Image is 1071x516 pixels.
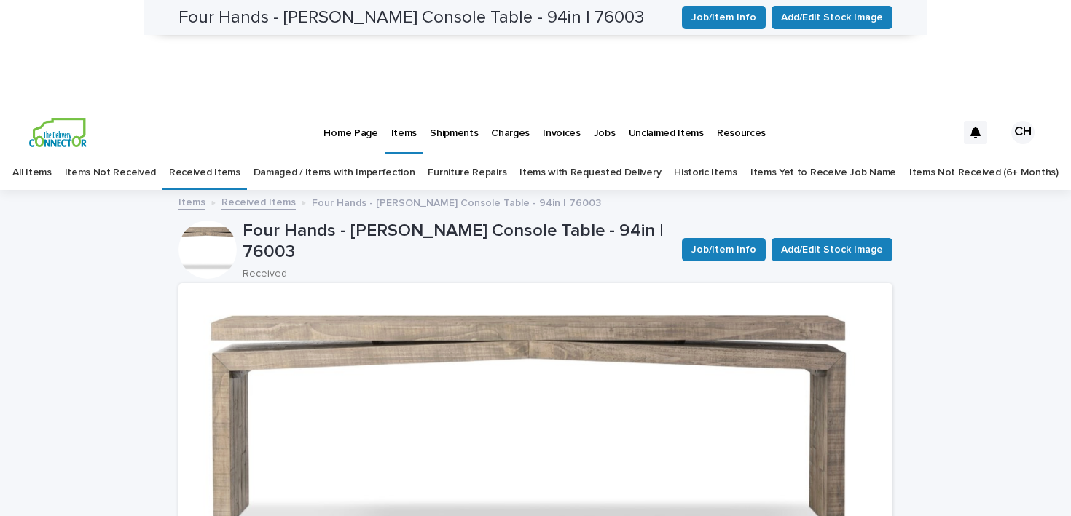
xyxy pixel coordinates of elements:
[909,156,1059,190] a: Items Not Received (6+ Months)
[587,109,622,154] a: Jobs
[423,109,484,154] a: Shipments
[543,109,581,140] p: Invoices
[169,156,240,190] a: Received Items
[428,156,506,190] a: Furniture Repairs
[484,109,536,154] a: Charges
[391,109,417,140] p: Items
[594,109,616,140] p: Jobs
[1011,121,1035,144] div: CH
[12,156,51,190] a: All Items
[491,109,530,140] p: Charges
[317,109,384,154] a: Home Page
[717,109,766,140] p: Resources
[221,193,296,210] a: Received Items
[772,238,892,261] button: Add/Edit Stock Image
[682,238,766,261] button: Job/Item Info
[65,156,156,190] a: Items Not Received
[178,193,205,210] a: Items
[750,156,896,190] a: Items Yet to Receive Job Name
[243,221,670,263] p: Four Hands - [PERSON_NAME] Console Table - 94in | 76003
[519,156,661,190] a: Items with Requested Delivery
[385,109,423,152] a: Items
[430,109,478,140] p: Shipments
[629,109,704,140] p: Unclaimed Items
[674,156,737,190] a: Historic Items
[243,268,664,280] p: Received
[254,156,415,190] a: Damaged / Items with Imperfection
[781,242,883,257] span: Add/Edit Stock Image
[622,109,710,154] a: Unclaimed Items
[710,109,772,154] a: Resources
[323,109,377,140] p: Home Page
[312,194,601,210] p: Four Hands - [PERSON_NAME] Console Table - 94in | 76003
[29,118,87,147] img: aCWQmA6OSGG0Kwt8cj3c
[691,242,756,257] span: Job/Item Info
[536,109,587,154] a: Invoices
